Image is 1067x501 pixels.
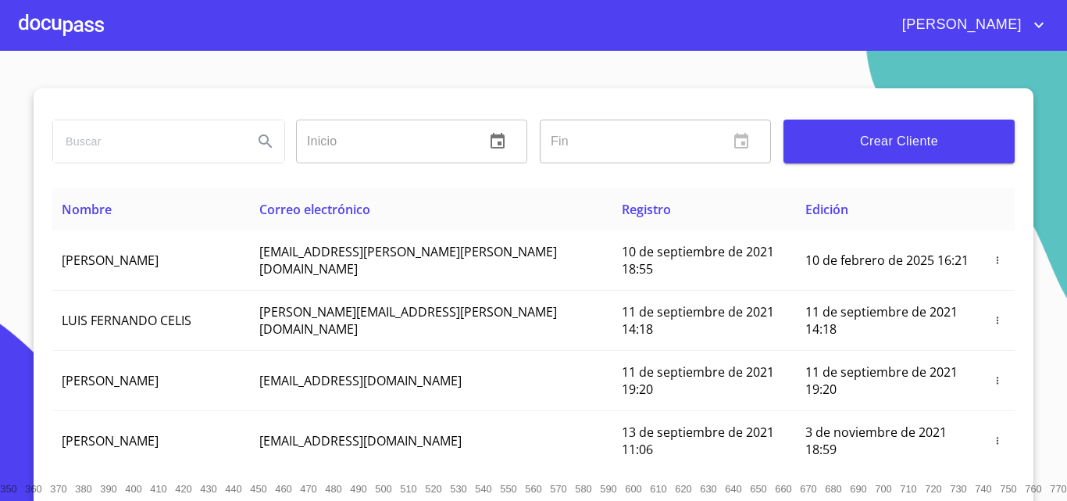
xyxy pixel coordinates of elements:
span: 610 [650,483,666,495]
span: 670 [800,483,816,495]
span: 480 [325,483,341,495]
span: 650 [750,483,766,495]
span: 700 [875,483,891,495]
span: Correo electrónico [259,201,370,218]
span: 370 [50,483,66,495]
span: [PERSON_NAME] [62,252,159,269]
span: 690 [850,483,866,495]
span: 740 [975,483,991,495]
span: [EMAIL_ADDRESS][PERSON_NAME][PERSON_NAME][DOMAIN_NAME] [259,243,557,277]
span: 540 [475,483,491,495]
span: 580 [575,483,591,495]
input: search [53,120,241,163]
span: 460 [275,483,291,495]
span: 560 [525,483,541,495]
span: 10 de septiembre de 2021 18:55 [622,243,774,277]
span: 390 [100,483,116,495]
span: 11 de septiembre de 2021 19:20 [622,363,774,398]
span: 400 [125,483,141,495]
span: 420 [175,483,191,495]
button: account of current user [890,13,1048,38]
span: 11 de septiembre de 2021 14:18 [622,303,774,338]
span: 680 [825,483,841,495]
span: 530 [450,483,466,495]
span: 590 [600,483,616,495]
span: 550 [500,483,516,495]
span: 770 [1050,483,1066,495]
span: 500 [375,483,391,495]
span: 380 [75,483,91,495]
span: 750 [1000,483,1016,495]
span: 10 de febrero de 2025 16:21 [805,252,969,269]
span: 760 [1025,483,1041,495]
button: Search [247,123,284,160]
span: 510 [400,483,416,495]
span: [PERSON_NAME] [890,13,1030,38]
span: 720 [925,483,941,495]
span: [EMAIL_ADDRESS][DOMAIN_NAME] [259,372,462,389]
span: 440 [225,483,241,495]
span: 11 de septiembre de 2021 14:18 [805,303,958,338]
span: Nombre [62,201,112,218]
span: 11 de septiembre de 2021 19:20 [805,363,958,398]
button: Crear Cliente [783,120,1015,163]
span: 570 [550,483,566,495]
span: 520 [425,483,441,495]
span: 410 [150,483,166,495]
span: 710 [900,483,916,495]
span: LUIS FERNANDO CELIS [62,312,191,329]
span: 490 [350,483,366,495]
span: 13 de septiembre de 2021 11:06 [622,424,774,458]
span: 730 [950,483,966,495]
span: 640 [725,483,741,495]
span: Registro [622,201,671,218]
span: 430 [200,483,216,495]
span: [PERSON_NAME][EMAIL_ADDRESS][PERSON_NAME][DOMAIN_NAME] [259,303,557,338]
span: Crear Cliente [796,131,1002,152]
span: 630 [700,483,716,495]
span: [PERSON_NAME] [62,372,159,389]
span: 3 de noviembre de 2021 18:59 [805,424,947,458]
span: [EMAIL_ADDRESS][DOMAIN_NAME] [259,432,462,449]
span: 470 [300,483,316,495]
span: [PERSON_NAME] [62,432,159,449]
span: 450 [250,483,266,495]
span: 620 [675,483,691,495]
span: 600 [625,483,641,495]
span: 360 [25,483,41,495]
span: 660 [775,483,791,495]
span: Edición [805,201,848,218]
